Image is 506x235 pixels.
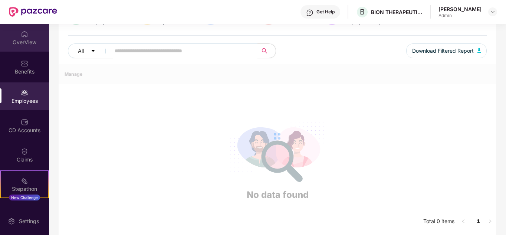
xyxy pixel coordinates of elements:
img: svg+xml;base64,PHN2ZyBpZD0iU2V0dGluZy0yMHgyMCIgeG1sbnM9Imh0dHA6Ly93d3cudzMub3JnLzIwMDAvc3ZnIiB3aW... [8,217,15,225]
img: svg+xml;base64,PHN2ZyBpZD0iQ2xhaW0iIHhtbG5zPSJodHRwOi8vd3d3LnczLm9yZy8yMDAwL3N2ZyIgd2lkdGg9IjIwIi... [21,147,28,155]
img: New Pazcare Logo [9,7,57,17]
button: left [457,216,469,228]
span: left [461,219,466,223]
li: Previous Page [457,216,469,228]
span: All [78,47,84,55]
span: search [257,48,272,54]
li: Total 0 items [423,216,454,228]
span: caret-down [91,48,96,54]
img: svg+xml;base64,PHN2ZyBpZD0iRW5kb3JzZW1lbnRzIiB4bWxucz0iaHR0cDovL3d3dy53My5vcmcvMjAwMC9zdmciIHdpZH... [21,206,28,213]
div: Settings [17,217,41,225]
div: Stepathon [1,185,48,192]
div: [PERSON_NAME] [438,6,482,13]
button: search [257,43,276,58]
div: Admin [438,13,482,19]
img: svg+xml;base64,PHN2ZyBpZD0iRHJvcGRvd24tMzJ4MzIiIHhtbG5zPSJodHRwOi8vd3d3LnczLm9yZy8yMDAwL3N2ZyIgd2... [490,9,496,15]
img: svg+xml;base64,PHN2ZyB4bWxucz0iaHR0cDovL3d3dy53My5vcmcvMjAwMC9zdmciIHdpZHRoPSIyMSIgaGVpZ2h0PSIyMC... [21,177,28,184]
img: svg+xml;base64,PHN2ZyBpZD0iSG9tZSIgeG1sbnM9Imh0dHA6Ly93d3cudzMub3JnLzIwMDAvc3ZnIiB3aWR0aD0iMjAiIG... [21,30,28,37]
img: svg+xml;base64,PHN2ZyBpZD0iQ0RfQWNjb3VudHMiIGRhdGEtbmFtZT0iQ0QgQWNjb3VudHMiIHhtbG5zPSJodHRwOi8vd3... [21,118,28,125]
img: svg+xml;base64,PHN2ZyBpZD0iSGVscC0zMngzMiIgeG1sbnM9Imh0dHA6Ly93d3cudzMub3JnLzIwMDAvc3ZnIiB3aWR0aD... [306,9,313,16]
div: New Challenge [9,195,40,200]
span: Download Filtered Report [412,47,474,55]
button: Allcaret-down [68,43,113,58]
div: BION THERAPEUTICS ([GEOGRAPHIC_DATA]) PRIVATE LIMITED [371,9,423,16]
button: right [484,216,496,228]
img: svg+xml;base64,PHN2ZyB4bWxucz0iaHR0cDovL3d3dy53My5vcmcvMjAwMC9zdmciIHhtbG5zOnhsaW5rPSJodHRwOi8vd3... [477,48,481,53]
span: B [360,7,365,16]
a: 1 [472,216,484,227]
span: right [488,219,492,223]
li: Next Page [484,216,496,228]
img: svg+xml;base64,PHN2ZyBpZD0iRW1wbG95ZWVzIiB4bWxucz0iaHR0cDovL3d3dy53My5vcmcvMjAwMC9zdmciIHdpZHRoPS... [21,89,28,96]
img: svg+xml;base64,PHN2ZyBpZD0iQmVuZWZpdHMiIHhtbG5zPSJodHRwOi8vd3d3LnczLm9yZy8yMDAwL3N2ZyIgd2lkdGg9Ij... [21,59,28,67]
button: Download Filtered Report [406,43,487,58]
div: Get Help [316,9,335,15]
